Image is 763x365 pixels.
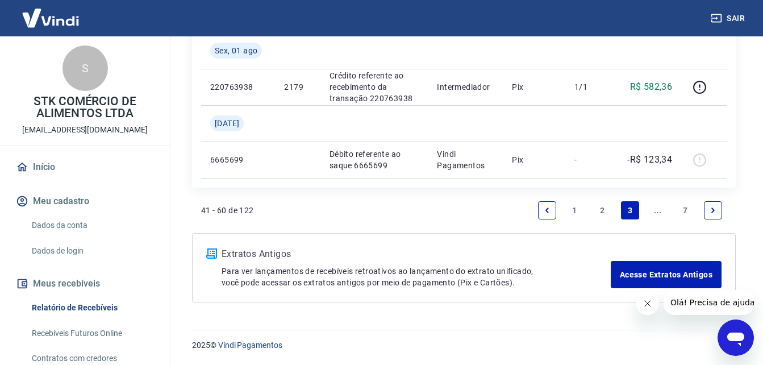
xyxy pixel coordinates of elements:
[566,201,584,219] a: Page 1
[14,155,156,180] a: Início
[593,201,611,219] a: Page 2
[574,154,608,165] p: -
[611,261,722,288] a: Acesse Extratos Antigos
[630,80,673,94] p: R$ 582,36
[437,148,494,171] p: Vindi Pagamentos
[708,8,749,29] button: Sair
[192,339,736,351] p: 2025 ©
[206,248,217,259] img: ícone
[512,154,556,165] p: Pix
[627,153,672,167] p: -R$ 123,34
[621,201,639,219] a: Page 3 is your current page
[27,214,156,237] a: Dados da conta
[704,201,722,219] a: Next page
[664,290,754,315] iframe: Mensagem da empresa
[27,322,156,345] a: Recebíveis Futuros Online
[538,201,556,219] a: Previous page
[437,81,494,93] p: Intermediador
[649,201,667,219] a: Jump forward
[218,341,282,350] a: Vindi Pagamentos
[284,81,311,93] p: 2179
[62,45,108,91] div: S
[14,1,87,35] img: Vindi
[201,205,254,216] p: 41 - 60 de 122
[222,247,611,261] p: Extratos Antigos
[512,81,556,93] p: Pix
[27,239,156,263] a: Dados de login
[210,154,266,165] p: 6665699
[676,201,694,219] a: Page 7
[330,70,419,104] p: Crédito referente ao recebimento da transação 220763938
[574,81,608,93] p: 1/1
[7,8,95,17] span: Olá! Precisa de ajuda?
[215,118,239,129] span: [DATE]
[215,45,257,56] span: Sex, 01 ago
[330,148,419,171] p: Débito referente ao saque 6665699
[222,266,611,288] p: Para ver lançamentos de recebíveis retroativos ao lançamento do extrato unificado, você pode aces...
[533,197,727,224] ul: Pagination
[14,189,156,214] button: Meu cadastro
[636,292,659,315] iframe: Fechar mensagem
[718,320,754,356] iframe: Botão para abrir a janela de mensagens
[9,96,161,119] p: STK COMÉRCIO DE ALIMENTOS LTDA
[22,124,148,136] p: [EMAIL_ADDRESS][DOMAIN_NAME]
[210,81,266,93] p: 220763938
[14,271,156,296] button: Meus recebíveis
[27,296,156,320] a: Relatório de Recebíveis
